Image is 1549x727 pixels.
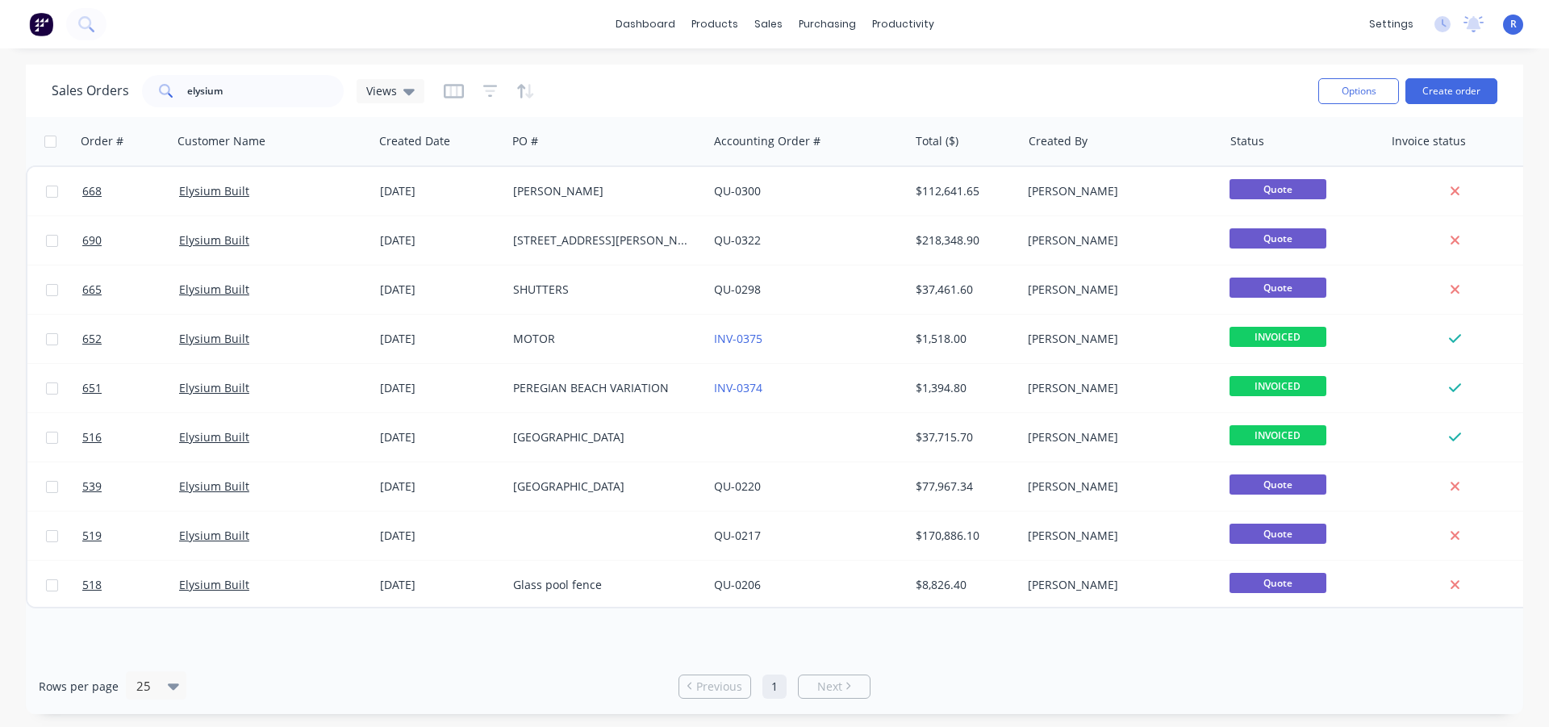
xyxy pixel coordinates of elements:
div: $77,967.34 [916,478,1010,495]
input: Search... [187,75,344,107]
div: [STREET_ADDRESS][PERSON_NAME] [513,232,692,249]
div: $37,715.70 [916,429,1010,445]
span: 665 [82,282,102,298]
a: Elysium Built [179,478,249,494]
span: Rows per page [39,679,119,695]
div: Total ($) [916,133,958,149]
span: 539 [82,478,102,495]
div: sales [746,12,791,36]
a: 519 [82,512,179,560]
div: [DATE] [380,577,500,593]
div: $112,641.65 [916,183,1010,199]
a: QU-0322 [714,232,761,248]
div: [PERSON_NAME] [1028,380,1207,396]
span: Quote [1230,179,1326,199]
a: Page 1 is your current page [762,675,787,699]
a: Elysium Built [179,577,249,592]
span: Quote [1230,228,1326,249]
div: Glass pool fence [513,577,692,593]
a: 668 [82,167,179,215]
a: Elysium Built [179,380,249,395]
a: INV-0374 [714,380,762,395]
span: Next [817,679,842,695]
div: Created Date [379,133,450,149]
ul: Pagination [672,675,877,699]
div: [PERSON_NAME] [1028,478,1207,495]
span: 652 [82,331,102,347]
div: Accounting Order # [714,133,820,149]
span: INVOICED [1230,376,1326,396]
button: Options [1318,78,1399,104]
div: [PERSON_NAME] [1028,577,1207,593]
a: dashboard [607,12,683,36]
span: 690 [82,232,102,249]
div: [DATE] [380,331,500,347]
a: 652 [82,315,179,363]
div: $8,826.40 [916,577,1010,593]
div: $170,886.10 [916,528,1010,544]
div: [PERSON_NAME] [1028,183,1207,199]
h1: Sales Orders [52,83,129,98]
div: $218,348.90 [916,232,1010,249]
div: [PERSON_NAME] [1028,528,1207,544]
div: [PERSON_NAME] [1028,232,1207,249]
div: MOTOR [513,331,692,347]
div: settings [1361,12,1422,36]
a: 516 [82,413,179,462]
div: [GEOGRAPHIC_DATA] [513,478,692,495]
div: $1,394.80 [916,380,1010,396]
span: Quote [1230,573,1326,593]
span: 518 [82,577,102,593]
a: 690 [82,216,179,265]
span: 668 [82,183,102,199]
div: Customer Name [177,133,265,149]
div: [PERSON_NAME] [1028,429,1207,445]
a: Next page [799,679,870,695]
a: 665 [82,265,179,314]
a: INV-0375 [714,331,762,346]
div: productivity [864,12,942,36]
a: 539 [82,462,179,511]
div: [DATE] [380,282,500,298]
div: Created By [1029,133,1088,149]
div: PO # [512,133,538,149]
span: 519 [82,528,102,544]
div: $1,518.00 [916,331,1010,347]
a: Previous page [679,679,750,695]
div: [GEOGRAPHIC_DATA] [513,429,692,445]
a: 518 [82,561,179,609]
div: [DATE] [380,528,500,544]
div: [DATE] [380,429,500,445]
div: Status [1230,133,1264,149]
span: R [1510,17,1517,31]
a: QU-0298 [714,282,761,297]
div: [DATE] [380,232,500,249]
div: [DATE] [380,478,500,495]
div: Invoice status [1392,133,1466,149]
div: purchasing [791,12,864,36]
img: Factory [29,12,53,36]
div: PEREGIAN BEACH VARIATION [513,380,692,396]
span: 516 [82,429,102,445]
a: Elysium Built [179,183,249,198]
a: Elysium Built [179,331,249,346]
a: Elysium Built [179,528,249,543]
span: Quote [1230,524,1326,544]
a: QU-0206 [714,577,761,592]
a: Elysium Built [179,232,249,248]
a: Elysium Built [179,282,249,297]
span: 651 [82,380,102,396]
div: Order # [81,133,123,149]
a: QU-0300 [714,183,761,198]
div: [PERSON_NAME] [513,183,692,199]
span: INVOICED [1230,425,1326,445]
span: Views [366,82,397,99]
div: SHUTTERS [513,282,692,298]
a: Elysium Built [179,429,249,445]
a: QU-0217 [714,528,761,543]
div: [PERSON_NAME] [1028,331,1207,347]
a: QU-0220 [714,478,761,494]
span: Previous [696,679,742,695]
button: Create order [1405,78,1497,104]
span: Quote [1230,474,1326,495]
